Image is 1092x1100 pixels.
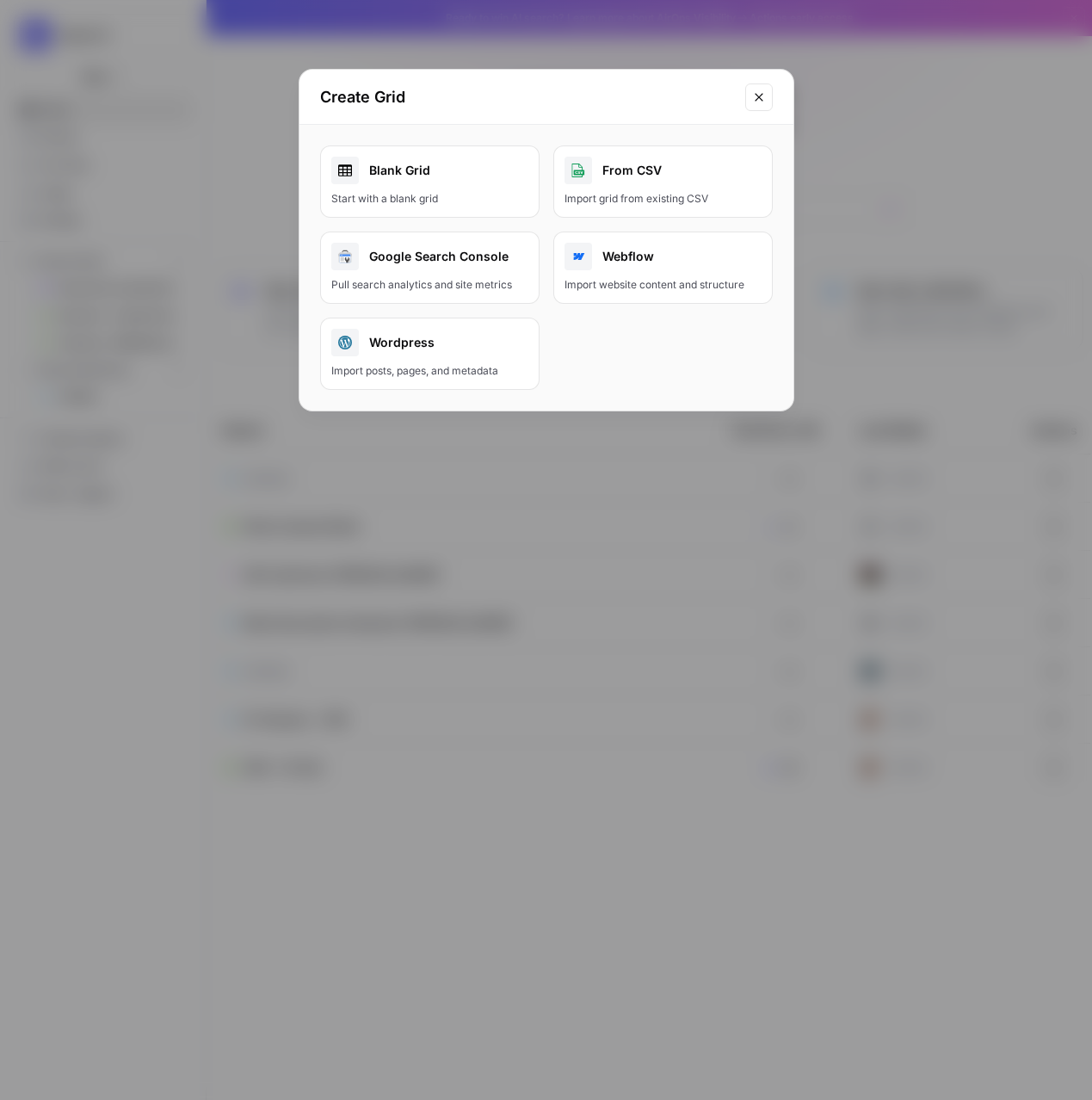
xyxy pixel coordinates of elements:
[331,157,528,184] div: Blank Grid
[320,145,540,218] a: Blank GridStart with a blank grid
[565,243,762,270] div: Webflow
[331,363,528,379] div: Import posts, pages, and metadata
[565,277,762,293] div: Import website content and structure
[331,329,528,356] div: Wordpress
[565,191,762,207] div: Import grid from existing CSV
[565,157,762,184] div: From CSV
[553,232,773,304] button: WebflowImport website content and structure
[331,191,528,207] div: Start with a blank grid
[320,85,735,109] h2: Create Grid
[745,83,773,111] button: Close modal
[553,145,773,218] button: From CSVImport grid from existing CSV
[331,277,528,293] div: Pull search analytics and site metrics
[320,318,540,390] button: WordpressImport posts, pages, and metadata
[320,232,540,304] button: Google Search ConsolePull search analytics and site metrics
[331,243,528,270] div: Google Search Console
